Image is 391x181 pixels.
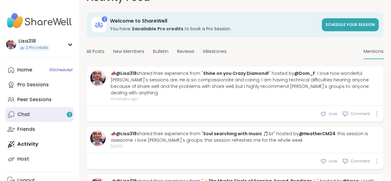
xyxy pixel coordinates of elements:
[5,92,74,107] a: Peer Sessions
[329,111,337,117] span: Love
[17,156,29,162] div: Host
[329,158,337,164] span: Love
[116,131,137,137] a: @Lisa318
[90,131,106,146] img: Lisa318
[363,48,384,55] span: Mentions
[111,131,380,144] div: 📣 shared their experience from " " hosted by : this session is awesome. I love [PERSON_NAME]'s gr...
[203,48,227,55] span: Milestones
[111,70,380,96] div: 📣 shared their experience from " " hosted by : I love how wonderful [PERSON_NAME]'s sessions are....
[17,67,32,73] div: Home
[110,18,318,24] h3: Welcome to ShareWell
[111,144,380,149] span: [DATE]
[113,48,144,55] span: New Members
[351,158,370,164] span: Comment
[5,152,74,166] a: Host
[203,131,274,137] a: Soul searching with music 🎵🎶
[111,96,380,102] span: 4 minutes ago
[5,62,74,77] a: Home16Scheduled
[153,48,168,55] span: Bulletin
[17,126,35,133] div: Friends
[203,70,269,76] a: Shine on you Crazy Diamond!
[5,122,74,137] a: Friends
[299,131,335,137] a: @HeatherCM24
[19,38,50,45] div: Lisa318
[351,111,370,117] span: Comment
[17,96,52,103] div: Peer Sessions
[5,10,74,32] img: ShareWell Nav Logo
[26,45,49,50] span: 2 Pro credits
[17,111,30,118] div: Chat
[322,18,379,31] a: Schedule your session
[116,70,137,76] a: @Lisa318
[110,26,318,32] h3: You have to book a Pro Session.
[325,22,375,27] span: Schedule your session
[102,16,107,22] div: 2
[6,40,16,50] img: Lisa318
[294,70,315,76] a: @Dom_F
[132,26,183,32] b: 2 available Pro credit s
[90,70,106,86] img: Lisa318
[49,67,72,72] span: 16 Scheduled
[87,48,104,55] span: All Posts
[17,81,49,88] div: Pro Sessions
[5,107,74,122] a: Chat2
[69,112,71,117] span: 2
[177,48,194,55] span: Reviews
[5,77,74,92] a: Pro Sessions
